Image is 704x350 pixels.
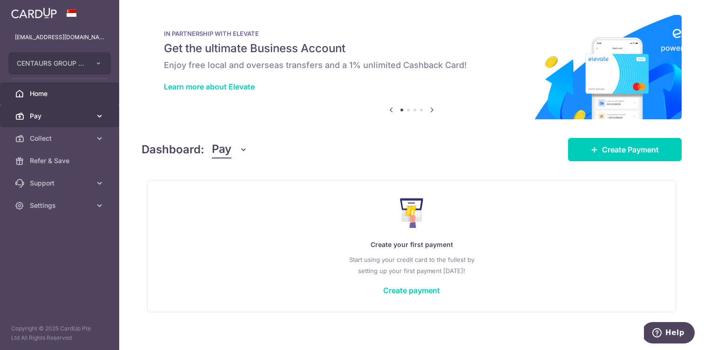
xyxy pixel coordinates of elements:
a: Create Payment [568,138,682,161]
iframe: Opens a widget where you can find more information [644,322,695,345]
img: Make Payment [400,198,424,228]
p: [EMAIL_ADDRESS][DOMAIN_NAME] [15,33,104,42]
p: IN PARTNERSHIP WITH ELEVATE [164,30,659,37]
button: CENTAURS GROUP PRIVATE LIMITED [8,52,111,75]
span: Home [30,89,91,98]
span: Create Payment [602,144,659,155]
a: Learn more about Elevate [164,82,255,91]
span: Settings [30,201,91,210]
span: Support [30,178,91,188]
button: Pay [212,141,248,158]
span: Collect [30,134,91,143]
img: CardUp [11,7,57,19]
h6: Enjoy free local and overseas transfers and a 1% unlimited Cashback Card! [164,60,659,71]
span: CENTAURS GROUP PRIVATE LIMITED [17,59,86,68]
p: Start using your credit card to the fullest by setting up your first payment [DATE]! [166,254,657,276]
a: Create payment [383,286,440,295]
span: Refer & Save [30,156,91,165]
p: Create your first payment [166,239,657,250]
span: Pay [212,141,231,158]
span: Pay [30,111,91,121]
h4: Dashboard: [142,141,204,158]
img: Renovation banner [142,15,682,119]
h5: Get the ultimate Business Account [164,41,659,56]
